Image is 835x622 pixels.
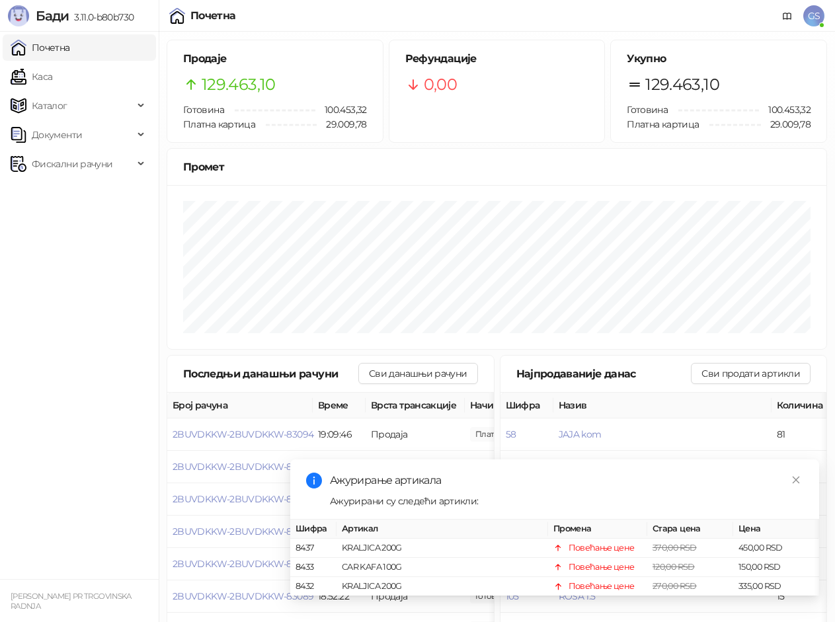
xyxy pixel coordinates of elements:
[733,520,819,539] th: Цена
[553,393,772,418] th: Назив
[733,539,819,558] td: 450,00 RSD
[366,393,465,418] th: Врста трансакције
[173,525,311,537] button: 2BUVDKKW-2BUVDKKW-83091
[366,451,465,483] td: Продаја
[36,8,69,24] span: Бади
[772,451,831,483] td: 43
[691,363,811,384] button: Сви продати артикли
[647,520,733,539] th: Стара цена
[803,5,824,26] span: GS
[69,11,134,23] span: 3.11.0-b80b730
[313,451,366,483] td: 19:00:35
[313,418,366,451] td: 19:09:46
[559,428,602,440] button: JAJA kom
[653,562,695,572] span: 120,00 RSD
[183,159,811,175] div: Промет
[337,577,548,596] td: KRALJICA 200G
[733,558,819,577] td: 150,00 RSD
[569,561,635,574] div: Повећање цене
[777,5,798,26] a: Документација
[761,117,811,132] span: 29.009,78
[183,366,358,382] div: Последњи данашњи рачуни
[11,34,70,61] a: Почетна
[733,577,819,596] td: 335,00 RSD
[317,117,366,132] span: 29.009,78
[32,151,112,177] span: Фискални рачуни
[337,520,548,539] th: Артикал
[772,418,831,451] td: 81
[306,473,322,488] span: info-circle
[358,363,477,384] button: Сви данашњи рачуни
[313,393,366,418] th: Време
[183,51,367,67] h5: Продаје
[32,93,67,119] span: Каталог
[173,493,313,505] button: 2BUVDKKW-2BUVDKKW-83092
[772,393,831,418] th: Количина
[424,72,457,97] span: 0,00
[465,393,597,418] th: Начини плаћања
[290,520,337,539] th: Шифра
[290,577,337,596] td: 8432
[759,102,811,117] span: 100.453,32
[11,63,52,90] a: Каса
[627,51,811,67] h5: Укупно
[11,592,132,611] small: [PERSON_NAME] PR TRGOVINSKA RADNJA
[791,475,801,485] span: close
[645,72,719,97] span: 129.463,10
[183,104,224,116] span: Готовина
[8,5,29,26] img: Logo
[405,51,589,67] h5: Рефундације
[627,118,699,130] span: Платна картица
[506,428,516,440] button: 58
[627,104,668,116] span: Готовина
[653,581,697,591] span: 270,00 RSD
[470,427,541,442] span: 478,00
[569,580,635,593] div: Повећање цене
[173,428,313,440] button: 2BUVDKKW-2BUVDKKW-83094
[337,539,548,558] td: KRALJICA 200G
[500,393,553,418] th: Шифра
[190,11,236,21] div: Почетна
[32,122,82,148] span: Документи
[173,590,313,602] button: 2BUVDKKW-2BUVDKKW-83089
[315,102,367,117] span: 100.453,32
[330,473,803,488] div: Ажурирање артикала
[337,558,548,577] td: CAR KAFA 100G
[330,494,803,508] div: Ажурирани су следећи артикли:
[290,558,337,577] td: 8433
[173,558,313,570] button: 2BUVDKKW-2BUVDKKW-83090
[653,543,697,553] span: 370,00 RSD
[173,461,313,473] button: 2BUVDKKW-2BUVDKKW-83093
[569,541,635,555] div: Повећање цене
[202,72,276,97] span: 129.463,10
[366,418,465,451] td: Продаја
[290,539,337,558] td: 8437
[548,520,647,539] th: Промена
[516,366,692,382] div: Најпродаваније данас
[167,393,313,418] th: Број рачуна
[183,118,255,130] span: Платна картица
[789,473,803,487] a: Close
